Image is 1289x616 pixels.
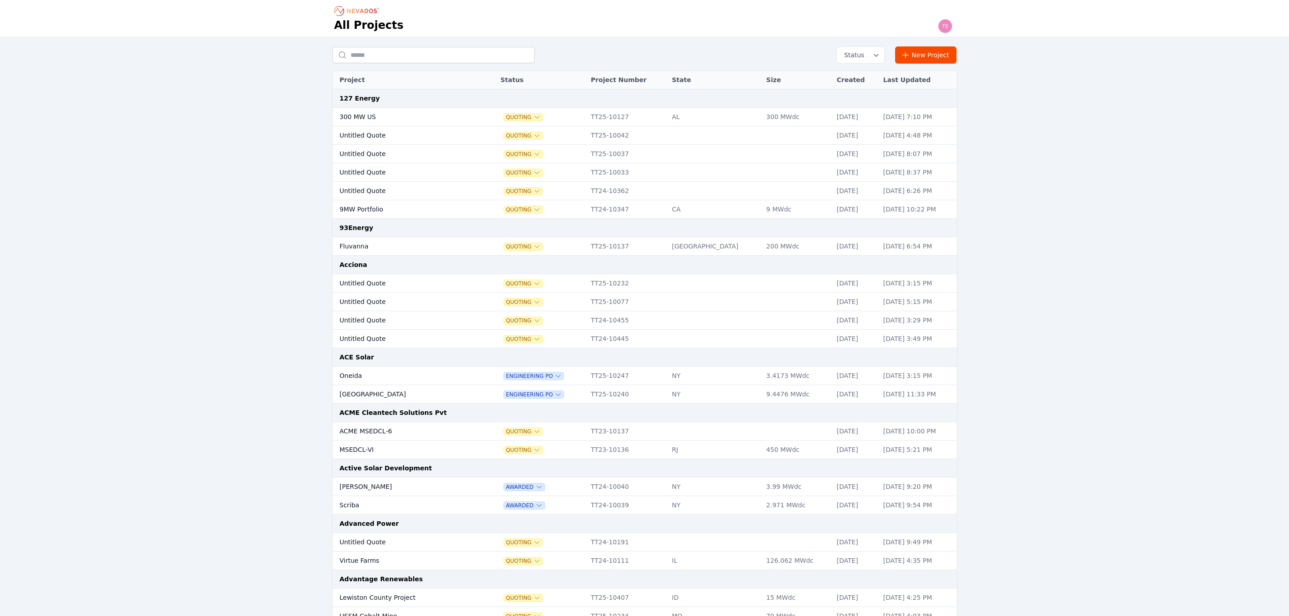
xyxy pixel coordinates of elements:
td: [DATE] 9:49 PM [879,533,957,552]
tr: Lewiston County ProjectQuotingTT25-10407ID15 MWdc[DATE][DATE] 4:25 PM [333,588,957,607]
td: Untitled Quote [333,533,474,552]
td: [DATE] [832,200,879,219]
td: [DATE] [832,496,879,515]
span: Quoting [504,336,542,343]
td: TT25-10407 [587,588,668,607]
button: Awarded [504,502,544,509]
td: [DATE] 5:21 PM [879,441,957,459]
tr: Untitled QuoteQuotingTT24-10445[DATE][DATE] 3:49 PM [333,330,957,348]
tr: 9MW PortfolioQuotingTT24-10347CA9 MWdc[DATE][DATE] 10:22 PM [333,200,957,219]
td: TT24-10111 [587,552,668,570]
td: TT24-10455 [587,311,668,330]
td: [DATE] [832,385,879,404]
td: 300 MWdc [762,108,832,126]
span: Quoting [504,243,542,250]
tr: MSEDCL-VIQuotingTT23-10136RJ450 MWdc[DATE][DATE] 5:21 PM [333,441,957,459]
span: Quoting [504,428,542,435]
button: Quoting [504,114,542,121]
td: [DATE] [832,293,879,311]
td: Advantage Renewables [333,570,957,588]
button: Quoting [504,317,542,324]
td: [DATE] 3:29 PM [879,311,957,330]
td: TT24-10191 [587,533,668,552]
td: Acciona [333,256,957,274]
td: 2.971 MWdc [762,496,832,515]
td: MSEDCL-VI [333,441,474,459]
td: 93Energy [333,219,957,237]
th: State [667,71,762,89]
th: Status [496,71,586,89]
button: Awarded [504,483,544,491]
td: Active Solar Development [333,459,957,478]
td: ID [667,588,762,607]
td: [DATE] [832,533,879,552]
span: Status [841,51,864,60]
th: Size [762,71,832,89]
th: Created [832,71,879,89]
td: [DATE] [832,422,879,441]
td: TT23-10137 [587,422,668,441]
td: [DATE] [832,274,879,293]
td: Untitled Quote [333,145,474,163]
button: Quoting [504,151,542,158]
td: TT25-10037 [587,145,668,163]
a: New Project [895,46,957,64]
td: [DATE] [832,237,879,256]
tr: Untitled QuoteQuotingTT25-10033[DATE][DATE] 8:37 PM [333,163,957,182]
td: Untitled Quote [333,311,474,330]
th: Last Updated [879,71,957,89]
td: [DATE] 3:15 PM [879,274,957,293]
td: Virtue Farms [333,552,474,570]
tr: ACME MSEDCL-6QuotingTT23-10137[DATE][DATE] 10:00 PM [333,422,957,441]
td: Oneida [333,367,474,385]
td: Untitled Quote [333,182,474,200]
td: [DATE] 4:48 PM [879,126,957,145]
button: Engineering PO [504,391,564,398]
td: TT25-10240 [587,385,668,404]
td: 15 MWdc [762,588,832,607]
button: Quoting [504,169,542,176]
td: TT25-10247 [587,367,668,385]
tr: Virtue FarmsQuotingTT24-10111IL126.062 MWdc[DATE][DATE] 4:35 PM [333,552,957,570]
td: IL [667,552,762,570]
td: 127 Energy [333,89,957,108]
td: [DATE] 7:10 PM [879,108,957,126]
td: ACME MSEDCL-6 [333,422,474,441]
span: Engineering PO [504,372,564,380]
button: Quoting [504,206,542,213]
td: TT24-10039 [587,496,668,515]
td: [DATE] 10:00 PM [879,422,957,441]
td: [DATE] [832,552,879,570]
td: [DATE] 9:54 PM [879,496,957,515]
tr: Untitled QuoteQuotingTT24-10191[DATE][DATE] 9:49 PM [333,533,957,552]
th: Project Number [587,71,668,89]
img: Ted Elliott [938,19,952,33]
span: Quoting [504,446,542,454]
td: Advanced Power [333,515,957,533]
td: ACME Cleantech Solutions Pvt [333,404,957,422]
button: Quoting [504,299,542,306]
tr: FluvannaQuotingTT25-10137[GEOGRAPHIC_DATA]200 MWdc[DATE][DATE] 6:54 PM [333,237,957,256]
td: [DATE] 8:37 PM [879,163,957,182]
button: Quoting [504,557,542,565]
td: NY [667,496,762,515]
td: [DATE] [832,108,879,126]
tr: Untitled QuoteQuotingTT25-10232[DATE][DATE] 3:15 PM [333,274,957,293]
td: TT24-10362 [587,182,668,200]
td: Untitled Quote [333,274,474,293]
td: Untitled Quote [333,163,474,182]
td: TT25-10077 [587,293,668,311]
span: Quoting [504,188,542,195]
tr: Untitled QuoteQuotingTT24-10362[DATE][DATE] 6:26 PM [333,182,957,200]
td: TT25-10232 [587,274,668,293]
td: Lewiston County Project [333,588,474,607]
td: CA [667,200,762,219]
